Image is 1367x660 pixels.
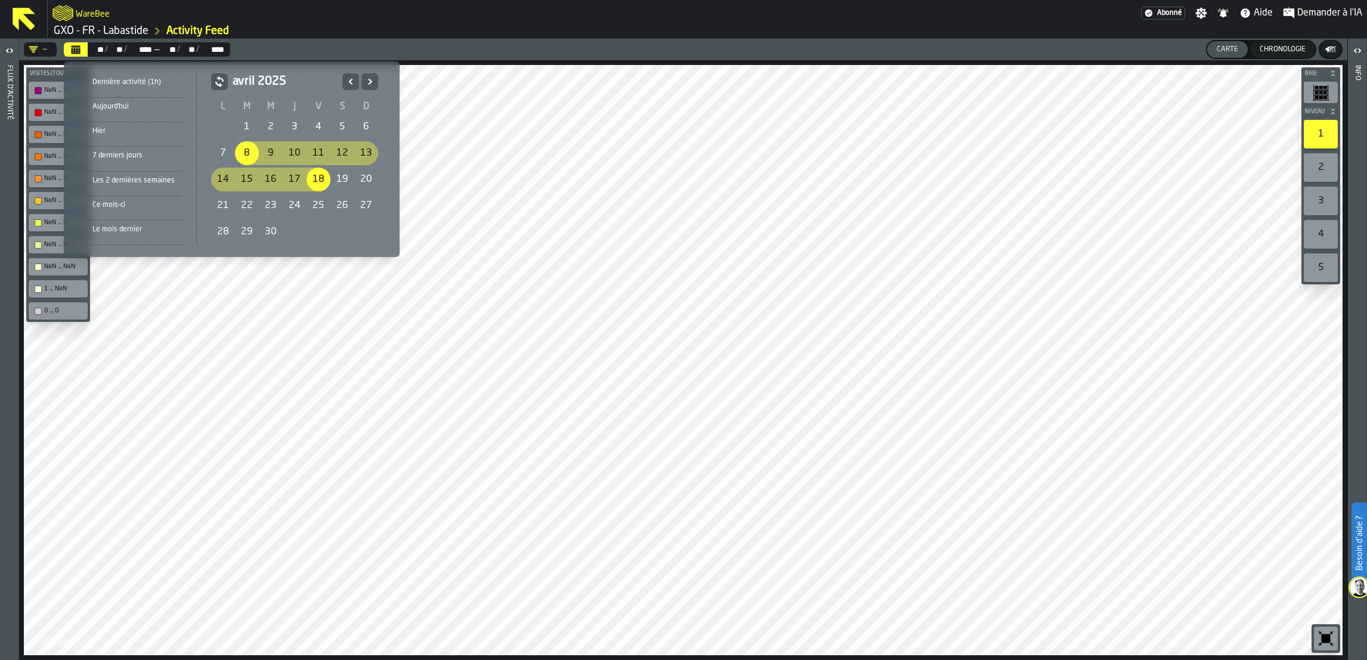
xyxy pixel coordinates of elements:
button: Suivant [361,73,378,90]
div: Aujourd'hui [85,100,182,113]
div: 17 [283,168,307,191]
button: Précédent [342,73,359,90]
div: 14 [211,168,235,191]
div: samedi 5 avril 2025 [330,115,354,139]
div: vendredi 25 avril 2025 [307,194,330,218]
div: 20 [354,168,378,191]
div: 15 [235,168,259,191]
div: mercredi 23 avril 2025 [259,194,283,218]
div: 19 [330,168,354,191]
div: lundi 7 avril 2025 [211,141,235,165]
div: 6 [354,115,378,139]
div: lundi 21 avril 2025 [211,194,235,218]
div: avril 2025 [211,73,378,245]
div: Sélectionner une plage de dates Sélectionner une plage de dates [73,71,390,247]
div: mardi 22 avril 2025 [235,194,259,218]
div: 16 [259,168,283,191]
div: 12 [330,141,354,165]
th: D [354,100,378,114]
div: jeudi 10 avril 2025 sélectionné [283,141,307,165]
div: 30 [259,220,283,244]
div: 25 [307,194,330,218]
div: 11 [307,141,330,165]
table: avril 2025 [211,100,378,245]
div: mardi 8 avril 2025 sélectionné [235,141,259,165]
div: 24 [283,194,307,218]
div: mercredi 16 avril 2025 sélectionné [259,168,283,191]
div: lundi 14 avril 2025 sélectionné [211,168,235,191]
div: 26 [330,194,354,218]
div: mardi 1 avril 2025 [235,115,259,139]
div: mercredi 30 avril 2025 [259,220,283,244]
th: M [235,100,259,114]
th: V [307,100,330,114]
div: 23 [259,194,283,218]
div: jeudi 3 avril 2025 [283,115,307,139]
div: jeudi 17 avril 2025 sélectionné [283,168,307,191]
th: M [259,100,283,114]
div: 4 [307,115,330,139]
div: Ce mois-ci [85,199,182,212]
div: 7 [211,141,235,165]
div: 2 [259,115,283,139]
div: vendredi 18 avril 2025 sélectionné [307,168,330,191]
label: Besoin d'aide ? [1353,504,1366,582]
div: 21 [211,194,235,218]
div: vendredi 11 avril 2025 sélectionné [307,141,330,165]
div: dimanche 6 avril 2025 [354,115,378,139]
div: mercredi 2 avril 2025 [259,115,283,139]
div: 28 [211,220,235,244]
div: samedi 26 avril 2025 [330,194,354,218]
th: S [330,100,354,114]
div: Dernière activité (1h) [85,76,182,89]
div: lundi 28 avril 2025 [211,220,235,244]
div: 3 [283,115,307,139]
div: mardi 15 avril 2025 sélectionné [235,168,259,191]
div: 13 [354,141,378,165]
div: 22 [235,194,259,218]
div: samedi 12 avril 2025 sélectionné [330,141,354,165]
div: 9 [259,141,283,165]
div: 27 [354,194,378,218]
div: samedi 19 avril 2025 [330,168,354,191]
div: 8 [235,141,259,165]
div: jeudi 24 avril 2025 [283,194,307,218]
div: dimanche 27 avril 2025 [354,194,378,218]
th: L [211,100,235,114]
button: button- [211,73,228,90]
div: 29 [235,220,259,244]
div: Hier [85,125,182,138]
div: mercredi 9 avril 2025 sélectionné [259,141,283,165]
div: vendredi 4 avril 2025 [307,115,330,139]
th: J [283,100,307,114]
div: dimanche 20 avril 2025 [354,168,378,191]
div: Les 2 dernières semaines [85,174,182,187]
div: 5 [330,115,354,139]
div: 1 [235,115,259,139]
div: dimanche 13 avril 2025 sélectionné [354,141,378,165]
h2: avril 2025 [233,73,338,90]
div: 7 derniers jours [85,149,182,162]
div: 10 [283,141,307,165]
div: 18 [307,168,330,191]
div: mardi 29 avril 2025 [235,220,259,244]
div: Le mois dernier [85,223,182,236]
